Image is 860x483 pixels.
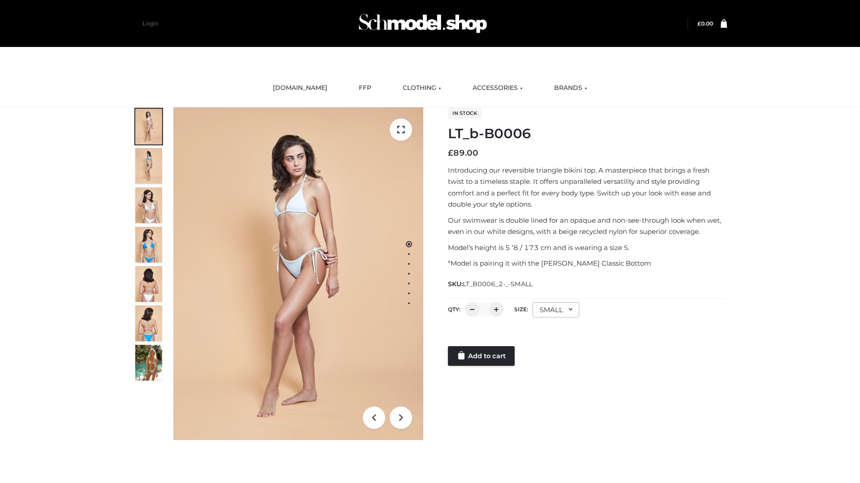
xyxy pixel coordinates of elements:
[448,306,460,313] label: QTY:
[466,78,529,98] a: ACCESSORIES
[266,78,334,98] a: [DOMAIN_NAME]
[135,266,162,302] img: ArielClassicBikiniTop_CloudNine_AzureSky_OW114ECO_7-scaled.jpg
[448,148,453,158] span: £
[135,345,162,381] img: Arieltop_CloudNine_AzureSky2.jpg
[448,258,727,269] p: *Model is pairing it with the [PERSON_NAME] Classic Bottom
[135,227,162,263] img: ArielClassicBikiniTop_CloudNine_AzureSky_OW114ECO_4-scaled.jpg
[448,148,478,158] bdi: 89.00
[533,302,579,318] div: SMALL
[135,109,162,144] img: ArielClassicBikiniTop_CloudNine_AzureSky_OW114ECO_1-scaled.jpg
[396,78,448,98] a: CLOTHING
[448,279,533,289] span: SKU:
[135,305,162,341] img: ArielClassicBikiniTop_CloudNine_AzureSky_OW114ECO_8-scaled.jpg
[448,215,727,237] p: Our swimwear is double lined for an opaque and non-see-through look when wet, even in our white d...
[448,108,482,119] span: In stock
[463,280,533,288] span: LT_B0006_2-_-SMALL
[697,20,713,27] a: £0.00
[142,20,158,27] a: Login
[697,20,713,27] bdi: 0.00
[697,20,701,27] span: £
[448,346,515,366] a: Add to cart
[135,187,162,223] img: ArielClassicBikiniTop_CloudNine_AzureSky_OW114ECO_3-scaled.jpg
[448,242,727,254] p: Model’s height is 5 ‘8 / 173 cm and is wearing a size S.
[135,148,162,184] img: ArielClassicBikiniTop_CloudNine_AzureSky_OW114ECO_2-scaled.jpg
[173,107,423,440] img: ArielClassicBikiniTop_CloudNine_AzureSky_OW114ECO_1
[356,6,490,41] img: Schmodel Admin 964
[514,306,528,313] label: Size:
[547,78,594,98] a: BRANDS
[448,165,727,210] p: Introducing our reversible triangle bikini top. A masterpiece that brings a fresh twist to a time...
[448,126,727,142] h1: LT_b-B0006
[352,78,378,98] a: FFP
